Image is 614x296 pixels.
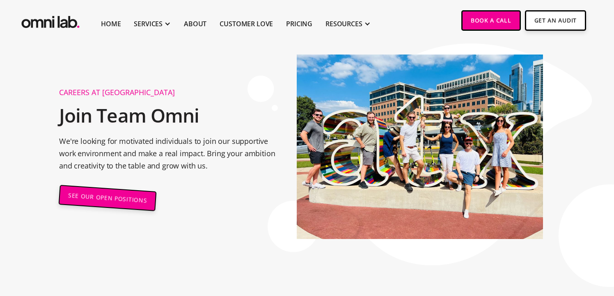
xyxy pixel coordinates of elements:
[134,19,163,29] div: SERVICES
[286,19,312,29] a: Pricing
[461,10,521,31] a: Book a Call
[325,19,362,29] div: RESOURCES
[184,19,206,29] a: About
[220,19,273,29] a: Customer Love
[59,89,284,96] h1: Careers at [GEOGRAPHIC_DATA]
[525,10,586,31] a: Get An Audit
[59,185,157,211] a: SEE OUR OPEN POSITIONS
[20,10,81,30] img: Omni Lab: B2B SaaS Demand Generation Agency
[466,201,614,296] iframe: Chat Widget
[101,19,121,29] a: Home
[59,100,284,131] h2: Join Team Omni
[59,135,284,172] p: We're looking for motivated individuals to join our supportive work environment and make a real i...
[20,10,81,30] a: home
